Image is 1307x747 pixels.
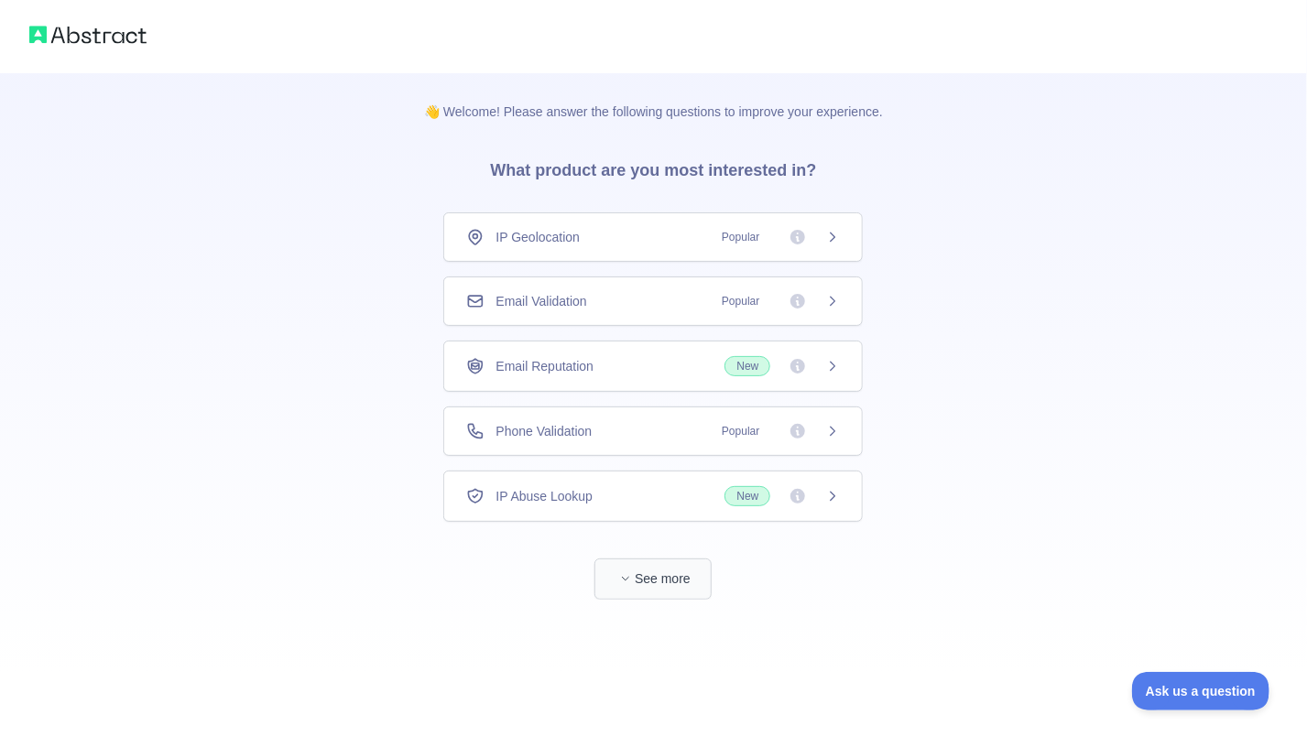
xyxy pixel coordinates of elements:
span: Popular [711,228,770,246]
img: Abstract logo [29,22,147,48]
button: See more [594,558,712,600]
span: IP Abuse Lookup [496,487,593,505]
span: New [724,356,770,376]
span: Email Reputation [496,357,594,375]
span: Phone Validation [496,422,592,440]
span: Popular [711,422,770,440]
span: Email Validation [496,292,586,310]
p: 👋 Welcome! Please answer the following questions to improve your experience. [395,73,912,121]
h3: What product are you most interested in? [461,121,845,212]
span: Popular [711,292,770,310]
span: IP Geolocation [496,228,580,246]
iframe: Toggle Customer Support [1132,672,1270,710]
span: New [724,486,770,506]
